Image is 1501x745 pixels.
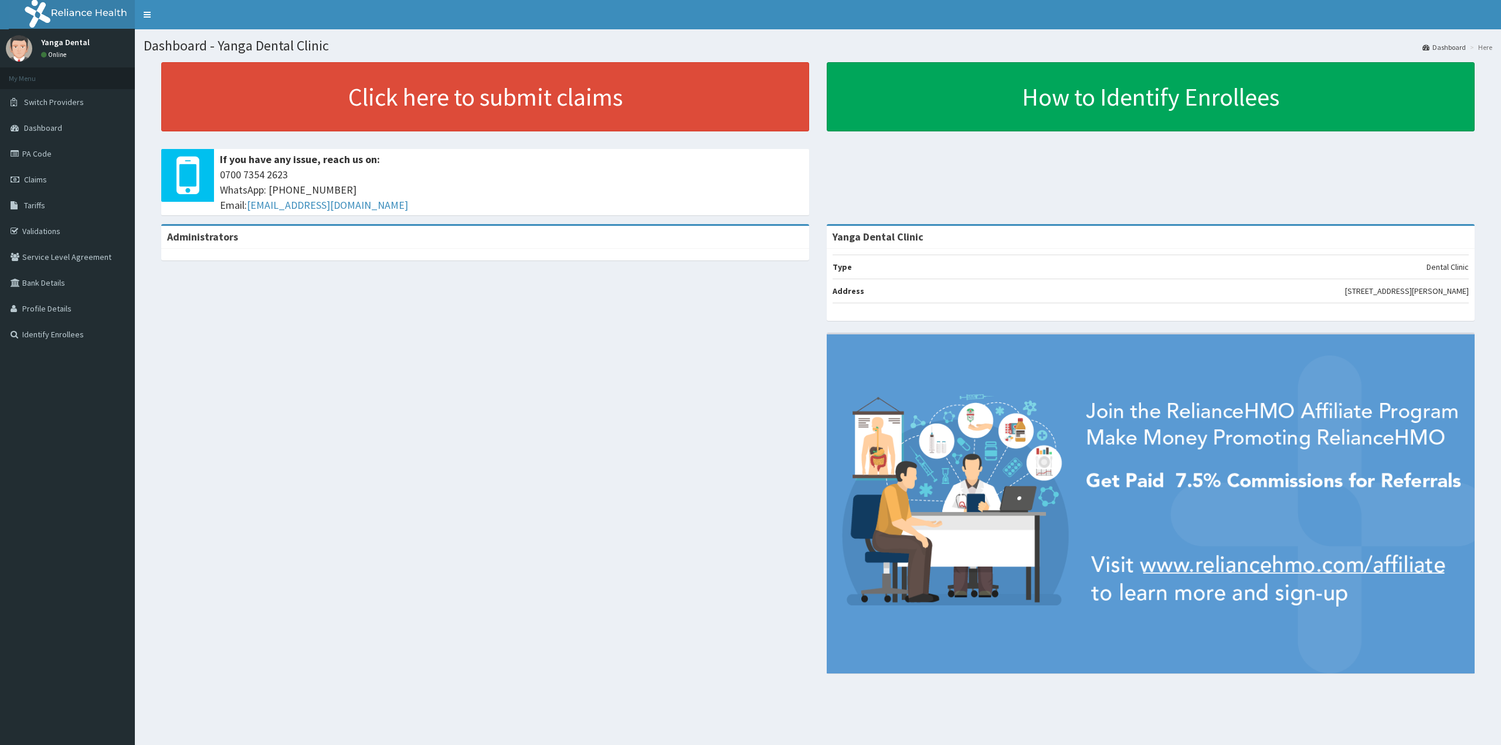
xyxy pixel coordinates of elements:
p: [STREET_ADDRESS][PERSON_NAME] [1345,285,1469,297]
a: Dashboard [1422,42,1466,52]
span: Claims [24,174,47,185]
b: If you have any issue, reach us on: [220,153,380,166]
img: provider-team-banner.png [827,334,1475,673]
span: Tariffs [24,200,45,211]
li: Here [1467,42,1492,52]
b: Address [833,286,864,296]
span: 0700 7354 2623 WhatsApp: [PHONE_NUMBER] Email: [220,167,803,212]
span: Switch Providers [24,97,84,107]
p: Yanga Dental [41,38,90,46]
b: Administrators [167,230,238,243]
a: Click here to submit claims [161,62,809,131]
b: Type [833,262,852,272]
img: User Image [6,35,32,62]
p: Dental Clinic [1427,261,1469,273]
a: [EMAIL_ADDRESS][DOMAIN_NAME] [247,198,408,212]
span: Dashboard [24,123,62,133]
h1: Dashboard - Yanga Dental Clinic [144,38,1492,53]
a: Online [41,50,69,59]
strong: Yanga Dental Clinic [833,230,923,243]
a: How to Identify Enrollees [827,62,1475,131]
